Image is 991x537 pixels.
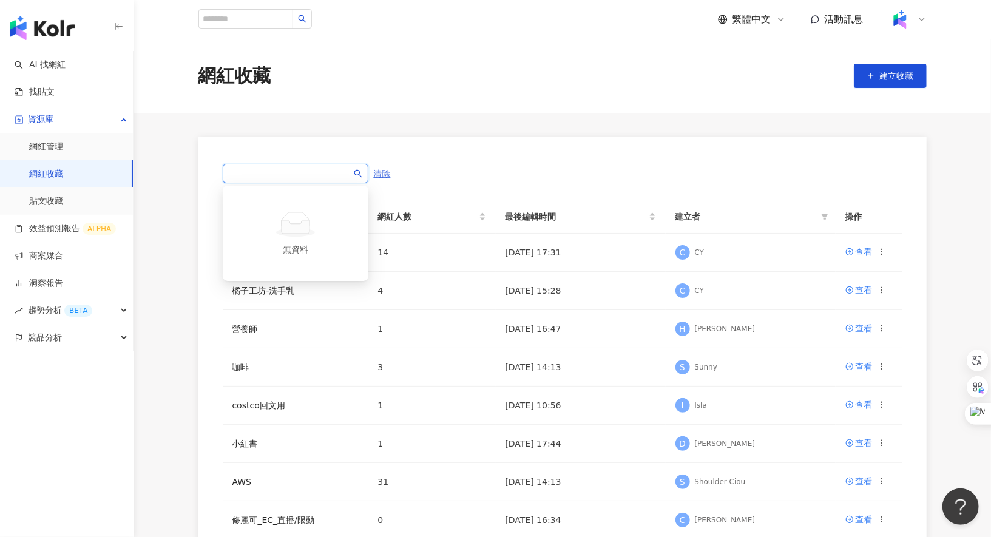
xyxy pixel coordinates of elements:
div: CY [695,286,705,296]
span: filter [821,213,828,220]
div: 查看 [856,475,873,488]
span: 活動訊息 [825,13,864,25]
span: 1 [378,324,384,334]
div: Isla [695,400,707,411]
div: CY [695,248,705,258]
a: 洞察報告 [15,277,63,289]
a: 找貼文 [15,86,55,98]
td: [DATE] 14:13 [496,463,666,501]
span: S [680,360,685,374]
th: 最後編輯時間 [496,200,666,234]
a: 查看 [845,245,873,258]
div: 查看 [856,283,873,297]
td: [DATE] 17:44 [496,425,666,463]
span: 最後編輯時間 [506,210,646,223]
span: D [679,437,686,450]
span: 14 [378,248,389,257]
span: 趨勢分析 [28,297,92,324]
a: 網紅收藏 [29,168,63,180]
td: [DATE] 15:28 [496,272,666,310]
span: search [298,15,306,23]
span: 1 [378,400,384,410]
div: 查看 [856,245,873,258]
a: 網紅管理 [29,141,63,153]
a: 查看 [845,398,873,411]
button: 建立收藏 [854,64,927,88]
span: filter [819,208,831,226]
a: 查看 [845,360,873,373]
span: rise [15,306,23,315]
span: 清除 [374,169,391,178]
span: C [680,246,686,259]
div: [PERSON_NAME] [695,324,756,334]
span: 建立者 [675,210,816,223]
img: logo [10,16,75,40]
div: 查看 [856,322,873,335]
span: S [680,475,685,488]
span: 競品分析 [28,324,62,351]
div: 查看 [856,398,873,411]
span: 0 [378,515,384,525]
span: 網紅人數 [378,210,476,223]
a: searchAI 找網紅 [15,59,66,71]
span: C [680,284,686,297]
a: 小紅書 [232,439,258,448]
span: 資源庫 [28,106,53,133]
th: 操作 [836,200,902,234]
span: 建立收藏 [880,71,914,81]
div: BETA [64,305,92,317]
span: 3 [378,362,384,372]
div: 查看 [856,436,873,450]
div: [PERSON_NAME] [695,439,756,449]
span: 1 [378,439,384,448]
a: 咖啡 [232,362,249,372]
a: 商案媒合 [15,250,63,262]
button: 清除 [368,161,396,186]
td: [DATE] 14:13 [496,348,666,387]
div: 無資料 [237,243,354,256]
span: C [680,513,686,527]
div: 查看 [856,360,873,373]
a: 查看 [845,513,873,526]
span: H [679,322,686,336]
iframe: Help Scout Beacon - Open [942,488,979,525]
a: 貼文收藏 [29,195,63,208]
a: 查看 [845,436,873,450]
span: 4 [378,286,384,296]
th: 網紅人數 [368,200,496,234]
span: search [354,169,362,178]
a: costco回文用 [232,400,285,410]
td: [DATE] 16:47 [496,310,666,348]
div: 查看 [856,513,873,526]
a: 查看 [845,475,873,488]
a: 效益預測報告ALPHA [15,223,116,235]
a: 橘子工坊-洗手乳 [232,286,295,296]
div: Sunny [695,362,718,373]
span: 31 [378,477,389,487]
div: 網紅收藏 [198,63,271,89]
a: 查看 [845,283,873,297]
td: [DATE] 17:31 [496,234,666,272]
a: AWS [232,477,252,487]
img: Kolr%20app%20icon%20%281%29.png [888,8,912,31]
span: 繁體中文 [732,13,771,26]
a: 修麗可_EC_直播/限動 [232,515,314,525]
a: 營養師 [232,324,258,334]
div: [PERSON_NAME] [695,515,756,525]
a: 查看 [845,322,873,335]
span: I [681,399,683,412]
td: [DATE] 10:56 [496,387,666,425]
div: Shoulder Ciou [695,477,746,487]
